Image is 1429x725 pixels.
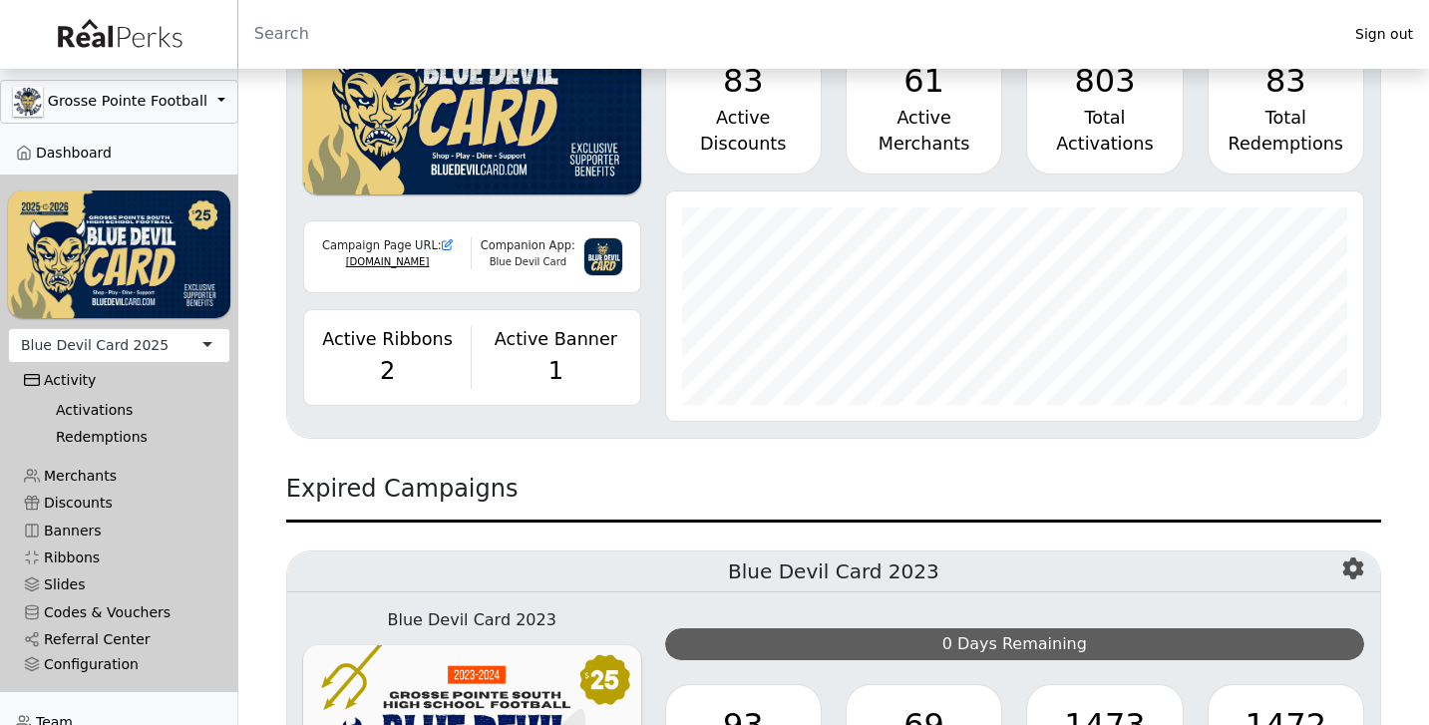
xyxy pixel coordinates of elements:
div: Merchants [863,131,985,157]
div: 83 [682,57,805,105]
a: Banners [8,517,230,544]
a: 83 Active Discounts [665,40,822,175]
a: Sign out [1339,21,1429,48]
div: Configuration [24,656,214,673]
a: 803 Total Activations [1026,40,1183,175]
a: 61 Active Merchants [846,40,1002,175]
a: Redemptions [40,424,214,451]
img: WvZzOez5OCqmO91hHZfJL7W2tJ07LbGMjwPPNJwI.png [8,190,230,317]
a: Active Ribbons 2 [316,326,459,388]
a: Activations [40,397,214,424]
div: Discounts [682,131,805,157]
div: Active Banner [484,326,627,352]
div: Blue Devil Card 2025 [21,335,169,356]
div: Expired Campaigns [286,471,1381,523]
a: Discounts [8,490,230,517]
img: WvZzOez5OCqmO91hHZfJL7W2tJ07LbGMjwPPNJwI.png [303,2,641,195]
a: Merchants [8,463,230,490]
a: 83 Total Redemptions [1208,40,1364,175]
img: real_perks_logo-01.svg [47,12,190,57]
div: Campaign Page URL: [316,237,459,254]
a: Slides [8,571,230,598]
div: 83 [1225,57,1347,105]
div: Activations [1043,131,1166,157]
div: Total [1225,105,1347,131]
h5: Blue Devil Card 2023 [287,551,1380,592]
img: 3g6IGvkLNUf97zVHvl5PqY3f2myTnJRpqDk2mpnC.png [583,237,622,276]
a: Codes & Vouchers [8,598,230,625]
img: GAa1zriJJmkmu1qRtUwg8x1nQwzlKm3DoqW9UgYl.jpg [13,87,43,117]
div: 2 [316,353,459,389]
div: Activity [24,372,214,389]
a: Active Banner 1 [484,326,627,388]
div: Active [863,105,985,131]
div: Active [682,105,805,131]
div: 803 [1043,57,1166,105]
a: [DOMAIN_NAME] [346,256,430,267]
a: Ribbons [8,544,230,571]
div: Companion App: [472,237,583,254]
div: 1 [484,353,627,389]
input: Search [238,10,1339,58]
div: Total [1043,105,1166,131]
div: 0 Days Remaining [665,628,1364,660]
a: Referral Center [8,626,230,653]
div: Blue Devil Card 2023 [303,608,641,632]
div: Active Ribbons [316,326,459,352]
div: Redemptions [1225,131,1347,157]
div: 61 [863,57,985,105]
div: Blue Devil Card [472,254,583,269]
